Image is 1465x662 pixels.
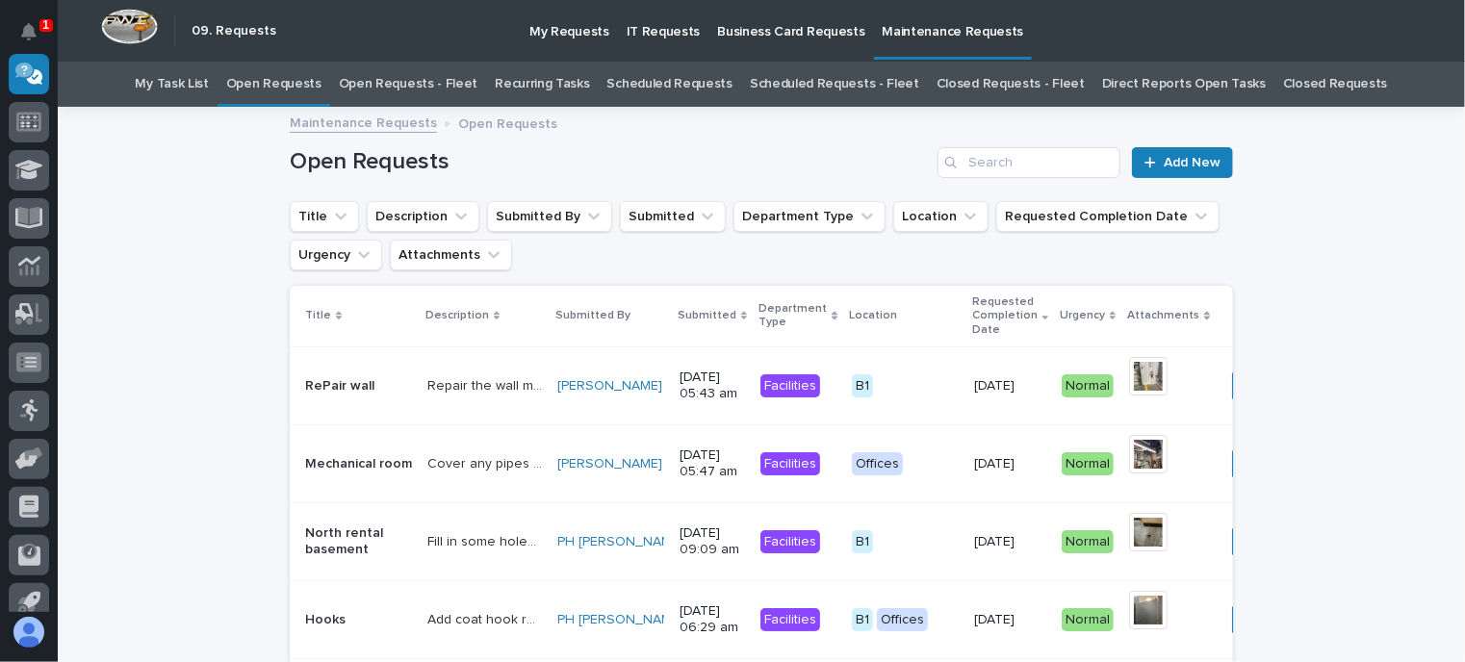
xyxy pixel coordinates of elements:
a: Direct Reports Open Tasks [1102,62,1266,107]
p: Attachments [1127,305,1199,326]
div: Normal [1062,530,1114,554]
div: B1 [852,374,873,398]
div: Normal [1062,452,1114,476]
a: [PERSON_NAME] [557,378,662,395]
a: PH [PERSON_NAME] [557,612,683,628]
tr: HooksAdd coat hook restroom stalls x 2 (upstairs)Add coat hook restroom stalls x 2 (upstairs) PH ... [290,580,1455,658]
p: Urgency [1060,305,1105,326]
button: Requested Completion Date [996,201,1220,232]
tr: RePair wallRepair the wall metal by door 11Repair the wall metal by door 11 [PERSON_NAME] [DATE] ... [290,346,1455,424]
p: Fill in some holes in the concrete [427,530,546,550]
p: Requested Completion Date [972,292,1038,341]
p: Submitted By [555,305,630,326]
a: Add New [1132,147,1233,178]
button: Assign [1232,370,1298,401]
p: [DATE] [974,456,1046,472]
p: [DATE] [974,534,1046,550]
div: Facilities [760,530,820,554]
p: North rental basement [305,525,412,558]
a: Maintenance Requests [290,111,437,133]
button: Description [367,201,479,232]
button: Submitted [620,201,726,232]
h2: 09. Requests [192,23,276,39]
button: Department Type [733,201,886,232]
a: Closed Requests - Fleet [937,62,1085,107]
p: Department Type [758,298,827,334]
img: Workspace Logo [101,9,158,44]
p: 1 [42,18,49,32]
a: Recurring Tasks [495,62,589,107]
p: Repair the wall metal by door 11 [427,374,546,395]
button: Submitted By [487,201,612,232]
button: Assign [1232,604,1298,635]
p: Mechanical room [305,456,412,472]
span: Add New [1164,156,1221,169]
button: Title [290,201,359,232]
input: Search [938,147,1120,178]
a: [PERSON_NAME] [557,456,662,472]
p: Location [850,305,898,326]
a: Open Requests [226,62,321,107]
p: Description [425,305,489,326]
a: PH [PERSON_NAME] [557,534,683,550]
p: Open Requests [458,112,557,133]
div: Normal [1062,374,1114,398]
div: B1 [852,608,873,632]
tr: Mechanical roomCover any pipes that may sweat in the summer in the building one downstairs, mecha... [290,424,1455,502]
button: Urgency [290,240,382,270]
p: [DATE] 05:47 am [680,447,745,480]
div: Offices [877,608,928,632]
div: Notifications1 [24,23,49,54]
button: users-avatar [9,612,49,652]
tr: North rental basementFill in some holes in the concreteFill in some holes in the concrete PH [PER... [290,502,1455,580]
button: Location [893,201,989,232]
button: Assign [1232,526,1298,557]
p: [DATE] [974,378,1046,395]
button: Assign [1232,448,1298,479]
div: Offices [852,452,903,476]
button: Attachments [390,240,512,270]
p: [DATE] [974,612,1046,628]
a: My Task List [136,62,209,107]
a: Scheduled Requests - Fleet [750,62,919,107]
p: Add coat hook restroom stalls x 2 (upstairs) [427,608,546,628]
h1: Open Requests [290,148,930,176]
p: Cover any pipes that may sweat in the summer in the building one downstairs, mechanical room [427,452,546,472]
p: [DATE] 05:43 am [680,369,745,402]
div: Normal [1062,608,1114,632]
p: RePair wall [305,378,412,395]
p: [DATE] 06:29 am [680,603,745,636]
a: Scheduled Requests [607,62,732,107]
div: Facilities [760,374,820,398]
p: [DATE] 09:09 am [680,525,745,558]
p: Hooks [305,612,412,628]
div: Facilities [760,452,820,476]
button: Notifications [9,12,49,52]
p: Submitted [678,305,736,326]
div: B1 [852,530,873,554]
p: Title [305,305,331,326]
a: Closed Requests [1283,62,1387,107]
a: Open Requests - Fleet [339,62,478,107]
div: Facilities [760,608,820,632]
